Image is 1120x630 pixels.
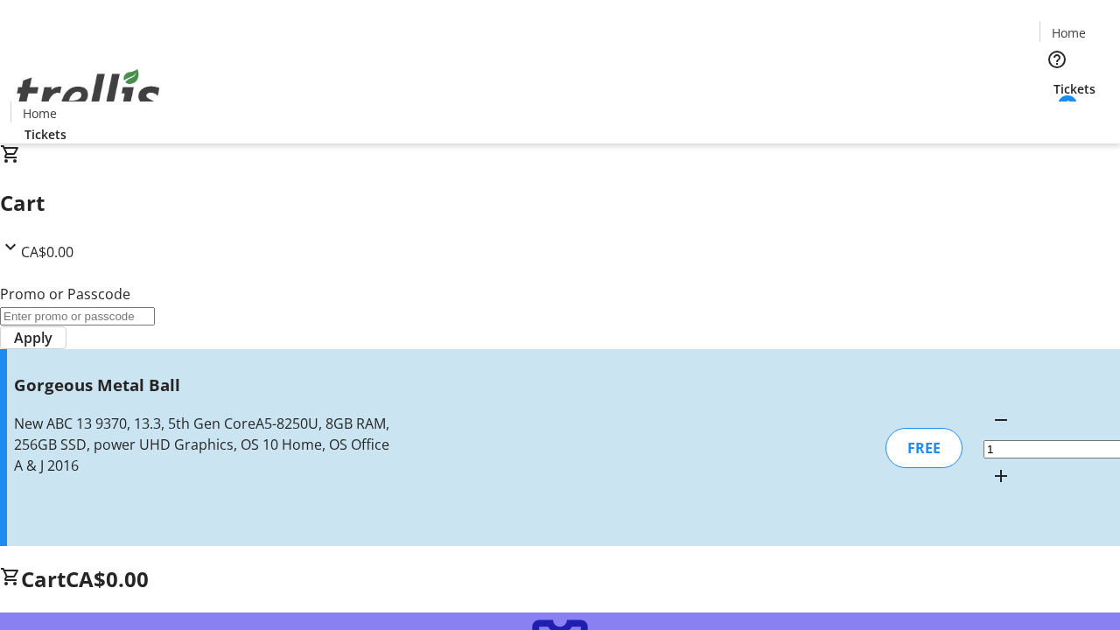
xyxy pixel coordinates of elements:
div: New ABC 13 9370, 13.3, 5th Gen CoreA5-8250U, 8GB RAM, 256GB SSD, power UHD Graphics, OS 10 Home, ... [14,413,396,476]
h3: Gorgeous Metal Ball [14,373,396,397]
span: Home [23,104,57,122]
img: Orient E2E Organization 62NfgGhcA5's Logo [10,50,166,137]
a: Home [1040,24,1096,42]
a: Tickets [10,125,80,143]
span: CA$0.00 [66,564,149,593]
span: CA$0.00 [21,242,73,262]
span: Tickets [1053,80,1095,98]
a: Tickets [1039,80,1109,98]
span: Tickets [24,125,66,143]
span: Home [1052,24,1086,42]
button: Help [1039,42,1074,77]
div: FREE [885,428,962,468]
a: Home [11,104,67,122]
button: Decrement by one [983,402,1018,437]
span: Apply [14,327,52,348]
button: Cart [1039,98,1074,133]
button: Increment by one [983,458,1018,493]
